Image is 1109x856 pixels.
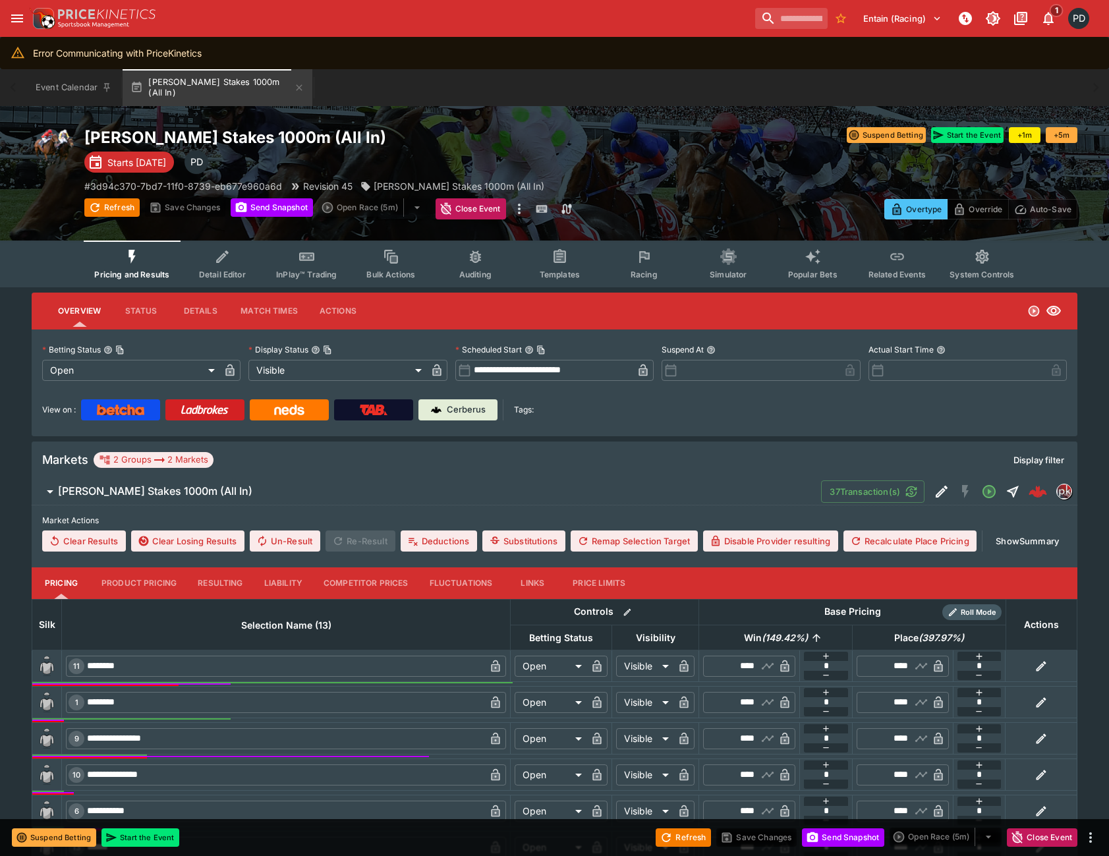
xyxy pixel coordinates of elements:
[84,198,140,217] button: Refresh
[936,345,946,355] button: Actual Start Time
[187,567,253,599] button: Resulting
[71,662,82,671] span: 11
[890,828,1002,846] div: split button
[99,452,208,468] div: 2 Groups 2 Markets
[536,345,546,355] button: Copy To Clipboard
[847,127,926,143] button: Suspend Betting
[855,8,950,29] button: Select Tenant
[515,656,586,677] div: Open
[515,764,586,785] div: Open
[459,270,492,279] span: Auditing
[91,567,187,599] button: Product Pricing
[1046,127,1077,143] button: +5m
[72,698,81,707] span: 1
[131,530,244,552] button: Clear Losing Results
[950,270,1014,279] span: System Controls
[455,344,522,355] p: Scheduled Start
[360,179,544,193] div: Carlyon Stakes 1000m (All In)
[311,345,320,355] button: Display StatusCopy To Clipboard
[42,360,219,381] div: Open
[227,617,346,633] span: Selection Name (13)
[42,344,101,355] p: Betting Status
[36,692,57,713] img: blank-silk.png
[231,198,313,217] button: Send Snapshot
[36,728,57,749] img: blank-silk.png
[1006,599,1077,650] th: Actions
[323,345,332,355] button: Copy To Clipboard
[97,405,144,415] img: Betcha
[503,567,562,599] button: Links
[115,345,125,355] button: Copy To Clipboard
[762,630,808,646] em: ( 149.42 %)
[250,530,320,552] button: Un-Result
[981,7,1005,30] button: Toggle light/dark mode
[656,828,711,847] button: Refresh
[788,270,838,279] span: Popular Bets
[12,828,96,847] button: Suspend Betting
[28,69,120,106] button: Event Calendar
[710,270,747,279] span: Simulator
[1030,202,1071,216] p: Auto-Save
[29,5,55,32] img: PriceKinetics Logo
[36,656,57,677] img: blank-silk.png
[418,399,498,420] a: Cerberus
[1007,828,1077,847] button: Close Event
[953,7,977,30] button: NOT Connected to PK
[308,295,368,327] button: Actions
[33,41,202,65] div: Error Communicating with PriceKinetics
[303,179,353,193] p: Revision 45
[72,734,82,743] span: 9
[419,567,503,599] button: Fluctuations
[1009,127,1040,143] button: +1m
[360,405,387,415] img: TabNZ
[621,630,690,646] span: Visibility
[1037,7,1060,30] button: Notifications
[84,241,1025,287] div: Event type filters
[248,344,308,355] p: Display Status
[32,567,91,599] button: Pricing
[931,127,1004,143] button: Start the Event
[515,630,608,646] span: Betting Status
[868,270,926,279] span: Related Events
[94,270,169,279] span: Pricing and Results
[819,604,886,620] div: Base Pricing
[1083,830,1098,845] button: more
[562,567,636,599] button: Price Limits
[884,199,948,219] button: Overtype
[706,345,716,355] button: Suspend At
[514,399,534,420] label: Tags:
[515,692,586,713] div: Open
[821,480,924,503] button: 37Transaction(s)
[616,801,673,822] div: Visible
[111,295,171,327] button: Status
[703,530,838,552] button: Disable Provider resulting
[868,344,934,355] p: Actual Start Time
[942,604,1002,620] div: Show/hide Price Roll mode configuration.
[36,764,57,785] img: blank-silk.png
[631,270,658,279] span: Racing
[662,344,704,355] p: Suspend At
[248,360,426,381] div: Visible
[101,828,179,847] button: Start the Event
[436,198,506,219] button: Close Event
[230,295,308,327] button: Match Times
[32,127,74,169] img: horse_racing.png
[58,22,129,28] img: Sportsbook Management
[123,69,312,106] button: [PERSON_NAME] Stakes 1000m (All In)
[969,202,1002,216] p: Override
[171,295,230,327] button: Details
[571,530,698,552] button: Remap Selection Target
[42,452,88,467] h5: Markets
[830,8,851,29] button: No Bookmarks
[977,480,1001,503] button: Open
[616,728,673,749] div: Visible
[254,567,313,599] button: Liability
[616,764,673,785] div: Visible
[947,199,1008,219] button: Override
[955,607,1002,618] span: Roll Mode
[906,202,942,216] p: Overtype
[366,270,415,279] span: Bulk Actions
[401,530,477,552] button: Deductions
[729,630,822,646] span: Win(149.42%)
[374,179,544,193] p: [PERSON_NAME] Stakes 1000m (All In)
